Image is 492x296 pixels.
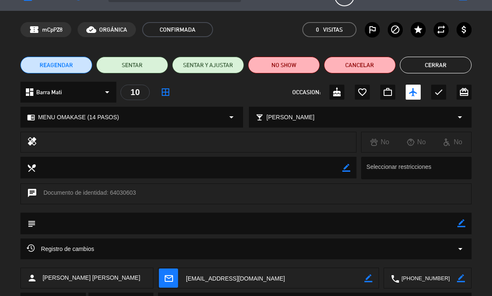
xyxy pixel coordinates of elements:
i: arrow_drop_down [455,244,465,254]
span: [PERSON_NAME] [266,113,314,122]
div: 10 [120,85,150,100]
span: 0 [316,25,319,35]
i: cake [332,87,342,97]
button: SENTAR Y AJUSTAR [172,57,244,73]
i: mail_outline [164,273,173,283]
button: Cancelar [324,57,396,73]
i: dashboard [25,87,35,97]
button: Cerrar [400,57,472,73]
i: person [27,273,37,283]
span: OCCASION: [292,88,321,97]
div: No [434,137,471,148]
i: chat [27,188,37,200]
i: subject [27,219,36,228]
span: ORGÁNICA [99,25,127,35]
i: cloud_done [86,25,96,35]
i: star [413,25,423,35]
i: card_giftcard [459,87,469,97]
i: border_color [364,274,372,282]
div: Documento de identidad: 64030603 [20,183,472,204]
i: border_all [161,87,171,97]
div: No [398,137,435,148]
i: arrow_drop_down [226,112,236,122]
i: work_outline [383,87,393,97]
i: border_color [342,164,350,172]
i: local_dining [27,163,36,172]
button: NO SHOW [248,57,320,73]
button: REAGENDAR [20,57,92,73]
span: Registro de cambios [27,244,94,254]
i: repeat [436,25,446,35]
span: CONFIRMADA [142,22,213,37]
i: outlined_flag [367,25,377,35]
span: MENU OMAKASE (14 PASOS) [38,113,119,122]
i: check [434,87,444,97]
span: Barra Mati [36,88,62,97]
i: attach_money [459,25,469,35]
span: REAGENDAR [40,61,73,70]
span: mCpPZ8 [42,25,63,35]
i: airplanemode_active [408,87,418,97]
i: border_color [457,219,465,227]
span: confirmation_number [29,25,39,35]
i: arrow_drop_down [102,87,112,97]
i: arrow_drop_down [455,112,465,122]
button: SENTAR [96,57,168,73]
i: local_phone [390,274,399,283]
i: favorite_border [357,87,367,97]
em: Visitas [323,25,343,35]
div: No [361,137,398,148]
i: border_color [457,274,465,282]
i: chrome_reader_mode [27,113,35,121]
i: healing [27,136,37,148]
i: block [390,25,400,35]
i: local_bar [256,113,264,121]
span: [PERSON_NAME] [PERSON_NAME] [43,273,140,283]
